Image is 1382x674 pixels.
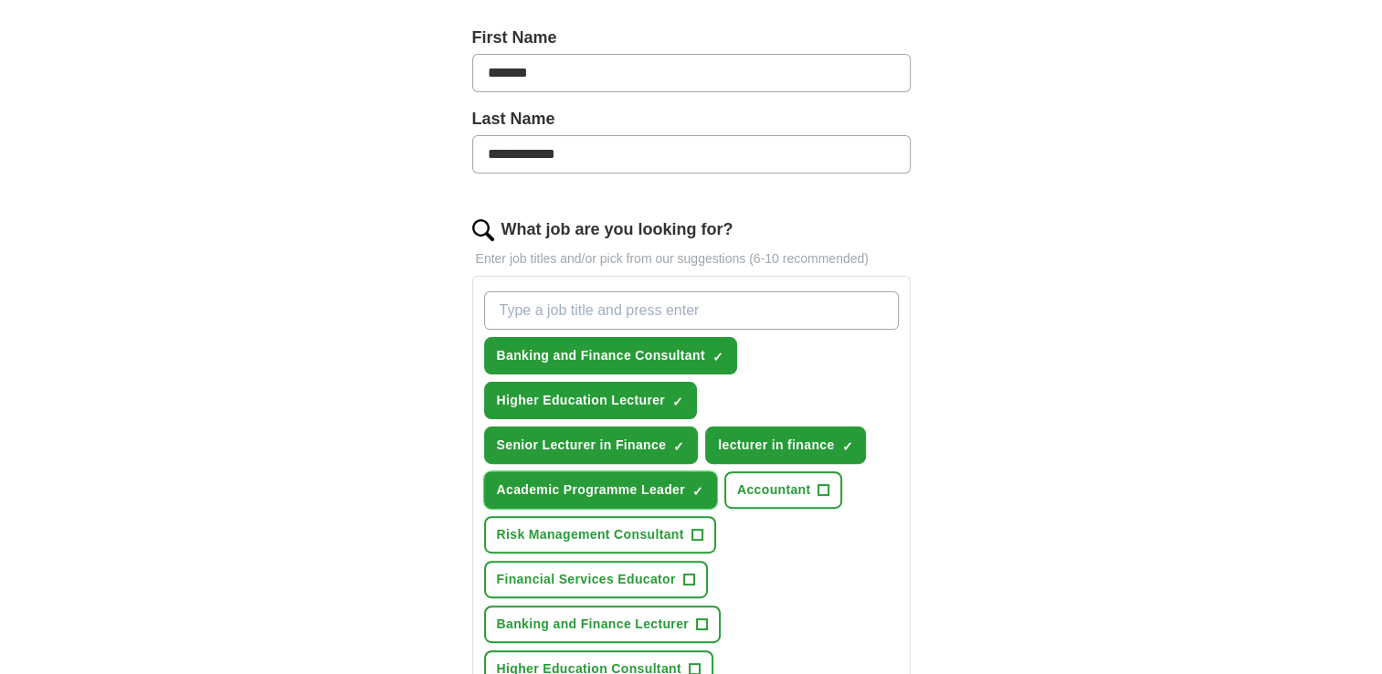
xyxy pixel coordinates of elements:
[484,427,699,464] button: Senior Lecturer in Finance✓
[497,570,676,589] span: Financial Services Educator
[692,484,703,499] span: ✓
[472,219,494,241] img: search.png
[501,217,733,242] label: What job are you looking for?
[497,525,684,544] span: Risk Management Consultant
[737,480,811,500] span: Accountant
[841,439,852,454] span: ✓
[484,606,722,643] button: Banking and Finance Lecturer
[497,480,685,500] span: Academic Programme Leader
[673,439,684,454] span: ✓
[484,516,716,553] button: Risk Management Consultant
[724,471,843,509] button: Accountant
[718,436,834,455] span: lecturer in finance
[484,382,698,419] button: Higher Education Lecturer✓
[472,107,911,132] label: Last Name
[497,436,667,455] span: Senior Lecturer in Finance
[484,291,899,330] input: Type a job title and press enter
[705,427,866,464] button: lecturer in finance✓
[484,471,717,509] button: Academic Programme Leader✓
[497,615,690,634] span: Banking and Finance Lecturer
[484,561,708,598] button: Financial Services Educator
[497,391,666,410] span: Higher Education Lecturer
[497,346,705,365] span: Banking and Finance Consultant
[484,337,737,374] button: Banking and Finance Consultant✓
[672,395,683,409] span: ✓
[712,350,723,364] span: ✓
[472,26,911,50] label: First Name
[472,249,911,269] p: Enter job titles and/or pick from our suggestions (6-10 recommended)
